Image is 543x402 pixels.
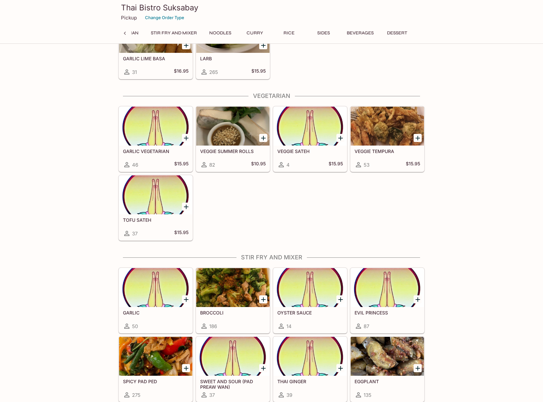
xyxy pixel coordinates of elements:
h5: SPICY PAD PED [123,379,188,384]
h5: THAI GINGER [277,379,343,384]
a: SPICY PAD PED275 [119,337,193,402]
button: Rice [274,29,304,38]
a: VEGGIE SUMMER ROLLS82$10.95 [196,106,270,172]
button: Add VEGGIE SUMMER ROLLS [259,134,267,142]
span: 87 [364,323,369,329]
div: VEGGIE SATEH [273,107,347,146]
div: LARB [196,14,270,53]
span: 37 [209,392,215,398]
a: TOFU SATEH37$15.95 [119,175,193,241]
div: EGGPLANT [351,337,424,376]
button: Add SPICY PAD PED [182,364,190,372]
button: Add GARLIC LIME BASA [182,41,190,49]
a: EVIL PRINCESS87 [350,268,424,333]
h5: OYSTER SAUCE [277,310,343,315]
button: Add GARLIC VEGETARIAN [182,134,190,142]
div: THAI GINGER [273,337,347,376]
a: SWEET AND SOUR (PAD PREAW WAN)37 [196,337,270,402]
a: GARLIC LIME BASA31$16.95 [119,14,193,79]
span: 39 [286,392,292,398]
p: Pickup [121,15,137,21]
div: SWEET AND SOUR (PAD PREAW WAN) [196,337,270,376]
h5: LARB [200,56,266,61]
h5: SWEET AND SOUR (PAD PREAW WAN) [200,379,266,389]
h5: $15.95 [251,68,266,76]
span: 14 [286,323,292,329]
a: VEGGIE TEMPURA53$15.95 [350,106,424,172]
h5: $15.95 [174,161,188,169]
span: 186 [209,323,217,329]
button: Sides [309,29,338,38]
span: 31 [132,69,137,75]
h5: VEGGIE SATEH [277,148,343,154]
h5: $16.95 [174,68,188,76]
h5: EGGPLANT [355,379,420,384]
h5: TOFU SATEH [123,217,188,223]
div: GARLIC VEGETARIAN [119,107,192,146]
a: BROCCOLI186 [196,268,270,333]
span: 50 [132,323,138,329]
div: SPICY PAD PED [119,337,192,376]
button: Add TOFU SATEH [182,203,190,211]
h4: Stir Fry and Mixer [118,254,425,261]
div: EVIL PRINCESS [351,268,424,307]
div: OYSTER SAUCE [273,268,347,307]
h5: $15.95 [329,161,343,169]
button: Add EVIL PRINCESS [414,295,422,303]
button: Add BROCCOLI [259,295,267,303]
a: EGGPLANT135 [350,337,424,402]
button: Add VEGGIE SATEH [336,134,344,142]
button: Add GARLIC [182,295,190,303]
span: 135 [364,392,371,398]
a: GARLIC VEGETARIAN46$15.95 [119,106,193,172]
span: 4 [286,162,290,168]
h3: Thai Bistro Suksabay [121,3,422,13]
h4: Vegetarian [118,92,425,100]
span: 265 [209,69,218,75]
button: Stir Fry and Mixer [147,29,200,38]
button: Beverages [343,29,377,38]
button: Add VEGGIE TEMPURA [414,134,422,142]
button: Dessert [382,29,412,38]
div: TOFU SATEH [119,175,192,214]
a: LARB265$15.95 [196,14,270,79]
h5: BROCCOLI [200,310,266,315]
span: 46 [132,162,138,168]
span: 53 [364,162,369,168]
span: 275 [132,392,140,398]
a: OYSTER SAUCE14 [273,268,347,333]
h5: VEGGIE TEMPURA [355,148,420,154]
button: Noodles [206,29,235,38]
button: Add OYSTER SAUCE [336,295,344,303]
button: Add THAI GINGER [336,364,344,372]
h5: GARLIC VEGETARIAN [123,148,188,154]
h5: $15.95 [406,161,420,169]
h5: $10.95 [251,161,266,169]
a: VEGGIE SATEH4$15.95 [273,106,347,172]
button: Add EGGPLANT [414,364,422,372]
h5: $15.95 [174,230,188,237]
div: VEGGIE SUMMER ROLLS [196,107,270,146]
a: THAI GINGER39 [273,337,347,402]
button: Add LARB [259,41,267,49]
div: GARLIC LIME BASA [119,14,192,53]
button: Add SWEET AND SOUR (PAD PREAW WAN) [259,364,267,372]
h5: GARLIC [123,310,188,315]
button: Curry [240,29,269,38]
button: Change Order Type [142,13,187,23]
span: 82 [209,162,215,168]
div: GARLIC [119,268,192,307]
a: GARLIC50 [119,268,193,333]
h5: VEGGIE SUMMER ROLLS [200,148,266,154]
span: 37 [132,231,138,237]
h5: EVIL PRINCESS [355,310,420,315]
div: VEGGIE TEMPURA [351,107,424,146]
div: BROCCOLI [196,268,270,307]
h5: GARLIC LIME BASA [123,56,188,61]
